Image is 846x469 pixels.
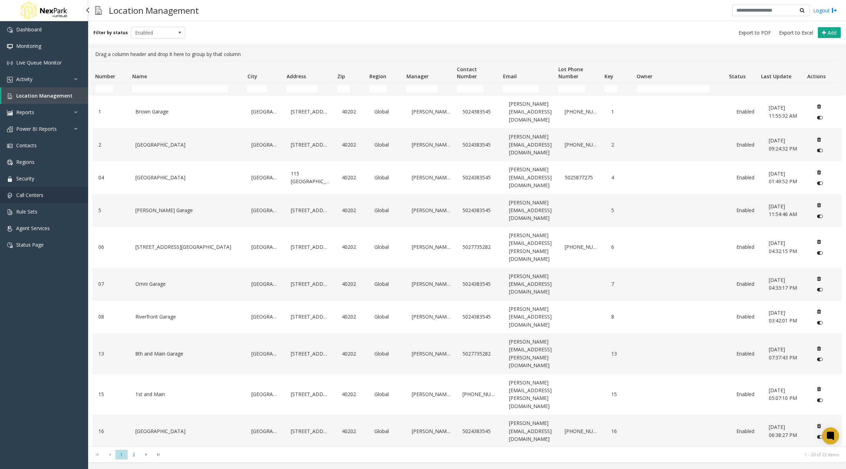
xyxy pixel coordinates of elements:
[769,277,797,291] span: [DATE] 04:33:17 PM
[289,311,332,322] a: [STREET_ADDRESS]
[609,278,633,290] a: 7
[738,29,771,36] span: Export to PDF
[735,348,759,359] a: Enabled
[461,426,499,437] a: 5024383545
[503,73,517,80] span: Email
[410,172,453,183] a: [PERSON_NAME]
[726,61,758,82] th: Status
[373,139,401,150] a: Global
[735,241,759,253] a: Enabled
[134,311,241,322] a: Riverfront Garage
[134,139,241,150] a: [GEOGRAPHIC_DATA]
[154,452,163,457] span: Go to the last page
[735,389,759,400] a: Enabled
[7,176,13,182] img: 'icon'
[828,29,836,36] span: Add
[558,85,585,92] input: Lot Phone Number Filter
[373,241,401,253] a: Global
[250,205,281,216] a: [GEOGRAPHIC_DATA]
[507,418,554,445] a: [PERSON_NAME][EMAIL_ADDRESS][DOMAIN_NAME]
[250,311,281,322] a: [GEOGRAPHIC_DATA]
[735,139,759,150] a: Enabled
[250,389,281,400] a: [GEOGRAPHIC_DATA]
[289,241,332,253] a: [STREET_ADDRESS]
[140,450,152,459] span: Go to the next page
[814,431,827,443] button: Disable
[7,110,13,116] img: 'icon'
[814,306,825,317] button: Delete
[814,317,827,328] button: Disable
[814,199,825,211] button: Delete
[16,43,41,49] span: Monitoring
[767,201,805,220] a: [DATE] 11:54:46 AM
[767,168,805,187] a: [DATE] 01:49:52 PM
[373,172,401,183] a: Global
[735,172,759,183] a: Enabled
[92,48,842,61] div: Drag a column header and drop it here to group by that column
[373,106,401,117] a: Global
[134,205,241,216] a: [PERSON_NAME] Garage
[814,178,827,189] button: Disable
[769,170,797,185] span: [DATE] 01:49:52 PM
[609,241,633,253] a: 6
[289,205,332,216] a: [STREET_ADDRESS]
[247,73,257,80] span: City
[340,205,364,216] a: 40202
[563,172,601,183] a: 5025877275
[289,389,332,400] a: [STREET_ADDRESS]
[769,387,797,401] span: [DATE] 05:07:10 PM
[461,241,499,253] a: 5027735282
[814,394,827,406] button: Disable
[7,93,13,99] img: 'icon'
[461,311,499,322] a: 5024383545
[507,131,554,158] a: [PERSON_NAME][EMAIL_ADDRESS][DOMAIN_NAME]
[736,28,774,38] button: Export to PDF
[558,66,583,80] span: Lot Phone Number
[410,278,453,290] a: [PERSON_NAME]
[503,85,539,92] input: Email Filter
[767,385,805,404] a: [DATE] 05:07:10 PM
[769,104,797,119] span: [DATE] 11:55:32 AM
[289,426,332,437] a: [STREET_ADDRESS]
[454,82,500,95] td: Contact Number Filter
[507,164,554,191] a: [PERSON_NAME][EMAIL_ADDRESS][DOMAIN_NAME]
[7,126,13,132] img: 'icon'
[7,27,13,33] img: 'icon'
[131,27,174,38] span: Enabled
[16,159,35,165] span: Regions
[804,82,836,95] td: Actions Filter
[410,348,453,359] a: [PERSON_NAME]
[507,98,554,125] a: [PERSON_NAME][EMAIL_ADDRESS][DOMAIN_NAME]
[134,389,241,400] a: 1st and Main
[16,192,43,198] span: Call Centers
[141,452,151,457] span: Go to the next page
[337,85,350,92] input: Zip Filter
[410,139,453,150] a: [PERSON_NAME]
[289,106,332,117] a: [STREET_ADDRESS]
[507,230,554,265] a: [PERSON_NAME][EMAIL_ADDRESS][PERSON_NAME][DOMAIN_NAME]
[289,139,332,150] a: [STREET_ADDRESS]
[97,241,125,253] a: 06
[134,172,241,183] a: [GEOGRAPHIC_DATA]
[373,205,401,216] a: Global
[289,168,332,187] a: 115 [GEOGRAPHIC_DATA]
[634,82,726,95] td: Owner Filter
[283,82,334,95] td: Address Filter
[369,73,386,80] span: Region
[814,145,827,156] button: Disable
[410,241,453,253] a: [PERSON_NAME]
[340,348,364,359] a: 40202
[16,125,57,132] span: Power BI Reports
[604,85,617,92] input: Key Filter
[97,311,125,322] a: 08
[461,139,499,150] a: 5024383545
[461,348,499,359] a: 5027735282
[250,139,281,150] a: [GEOGRAPHIC_DATA]
[832,7,837,14] img: logout
[767,344,805,363] a: [DATE] 07:37:43 PM
[507,377,554,412] a: [PERSON_NAME][EMAIL_ADDRESS][PERSON_NAME][DOMAIN_NAME]
[814,343,825,354] button: Delete
[134,426,241,437] a: [GEOGRAPHIC_DATA]
[769,240,797,254] span: [DATE] 04:32:15 PM
[244,82,283,95] td: City Filter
